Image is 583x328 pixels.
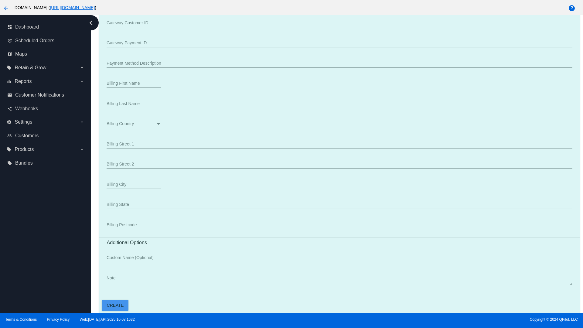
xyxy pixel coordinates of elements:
a: dashboard Dashboard [7,22,84,32]
i: equalizer [7,79,12,84]
i: update [7,38,12,43]
span: Maps [15,51,27,57]
i: share [7,106,12,111]
a: email Customer Notifications [7,90,84,100]
i: people_outline [7,133,12,138]
i: local_offer [7,147,12,152]
i: arrow_drop_down [80,65,84,70]
i: settings [7,120,12,125]
a: Privacy Policy [47,317,70,322]
i: chevron_left [86,18,96,28]
span: Customer Notifications [15,92,64,98]
span: Customers [15,133,39,138]
i: local_offer [7,161,12,166]
a: people_outline Customers [7,131,84,141]
mat-icon: arrow_back [2,5,10,12]
i: local_offer [7,65,12,70]
i: arrow_drop_down [80,79,84,84]
a: map Maps [7,49,84,59]
a: [URL][DOMAIN_NAME] [50,5,95,10]
a: Web:[DATE] API:2025.10.08.1632 [80,317,135,322]
span: Webhooks [15,106,38,111]
i: arrow_drop_down [80,120,84,125]
i: arrow_drop_down [80,147,84,152]
mat-icon: help [568,5,575,12]
i: dashboard [7,25,12,29]
span: Retain & Grow [15,65,46,70]
i: map [7,52,12,56]
span: [DOMAIN_NAME] ( ) [13,5,96,10]
span: Bundles [15,160,33,166]
i: email [7,93,12,97]
a: Terms & Conditions [5,317,37,322]
a: local_offer Bundles [7,158,84,168]
span: Scheduled Orders [15,38,54,43]
span: Settings [15,119,32,125]
span: Dashboard [15,24,39,30]
span: Reports [15,79,32,84]
a: update Scheduled Orders [7,36,84,46]
span: Copyright © 2024 QPilot, LLC [297,317,578,322]
a: share Webhooks [7,104,84,114]
span: Products [15,147,34,152]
